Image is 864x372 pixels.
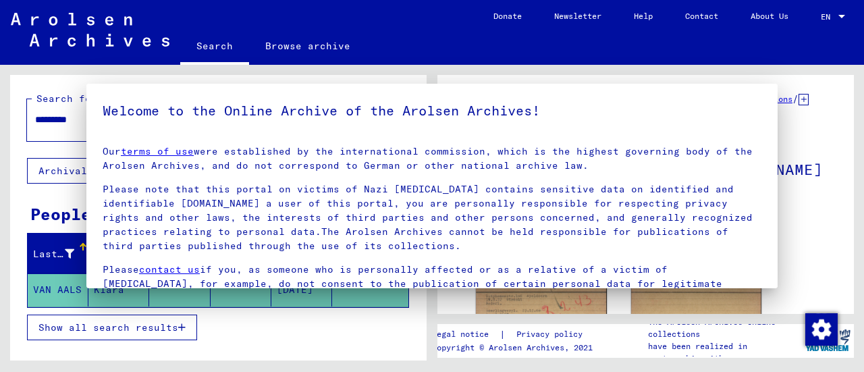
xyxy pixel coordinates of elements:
[103,182,761,253] p: Please note that this portal on victims of Nazi [MEDICAL_DATA] contains sensitive data on identif...
[103,263,761,305] p: Please if you, as someone who is personally affected or as a relative of a victim of [MEDICAL_DAT...
[103,144,761,173] p: Our were established by the international commission, which is the highest governing body of the ...
[139,263,200,275] a: contact us
[805,313,837,345] div: Change consent
[121,145,194,157] a: terms of use
[103,100,761,122] h5: Welcome to the Online Archive of the Arolsen Archives!
[805,313,838,346] img: Change consent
